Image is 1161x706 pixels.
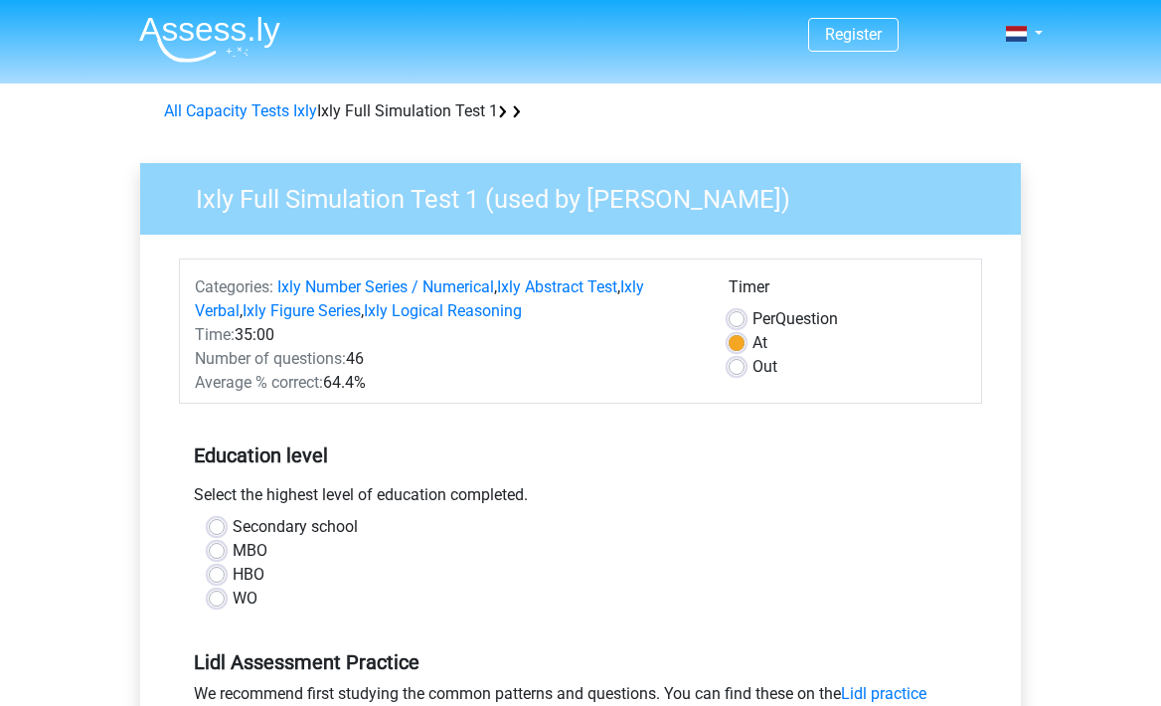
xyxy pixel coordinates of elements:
[164,101,289,120] a: All Capacity Tests
[775,309,838,328] font: Question
[233,589,257,608] font: WO
[195,325,235,344] font: Time:
[364,301,522,320] a: Ixly Logical Reasoning
[194,650,419,674] font: Lidl Assessment Practice
[195,373,323,392] font: Average % correct:
[194,684,841,703] font: We recommend first studying the common patterns and questions. You can find these on the
[194,443,328,467] font: Education level
[729,277,769,296] font: Timer
[752,309,775,328] font: Per
[235,325,274,344] font: 35:00
[139,16,280,63] img: Assessly
[240,301,243,320] font: ,
[494,277,497,296] font: ,
[317,101,498,120] font: Ixly Full Simulation Test 1
[617,277,620,296] font: ,
[194,485,528,504] font: Select the highest level of education completed.
[233,541,267,560] font: MBO
[233,565,264,584] font: HBO
[195,349,346,368] font: Number of questions:
[752,357,777,376] font: Out
[361,301,364,320] font: ,
[195,277,273,296] font: Categories:
[323,373,366,392] font: 64.4%
[196,184,790,214] font: Ixly Full Simulation Test 1 (used by [PERSON_NAME])
[233,517,358,536] font: Secondary school
[346,349,364,368] font: 46
[277,277,494,296] a: Ixly Number Series / Numerical
[752,333,767,352] font: At
[497,277,617,296] a: Ixly Abstract Test
[243,301,361,320] a: Ixly Figure Series
[293,101,317,120] a: Ixly
[825,25,882,44] a: Register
